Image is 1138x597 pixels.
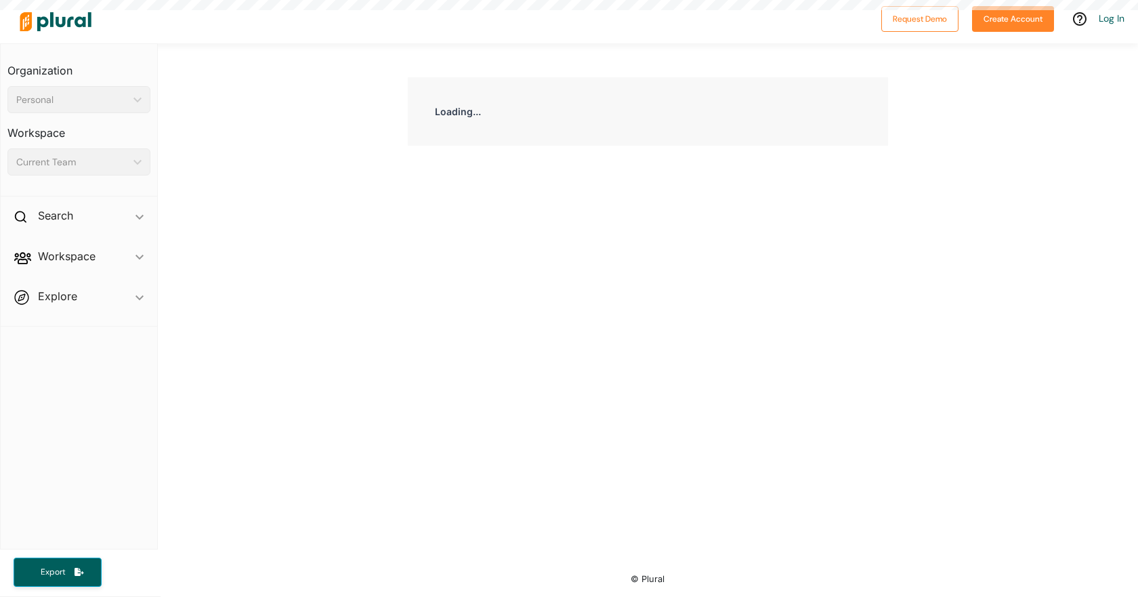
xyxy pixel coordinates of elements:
[14,558,102,587] button: Export
[7,113,150,143] h3: Workspace
[38,208,73,223] h2: Search
[972,6,1054,32] button: Create Account
[16,93,128,107] div: Personal
[972,11,1054,25] a: Create Account
[881,6,958,32] button: Request Demo
[31,567,75,578] span: Export
[7,51,150,81] h3: Organization
[408,77,888,146] div: Loading...
[881,11,958,25] a: Request Demo
[16,155,128,169] div: Current Team
[631,574,665,584] small: © Plural
[1099,12,1124,24] a: Log In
